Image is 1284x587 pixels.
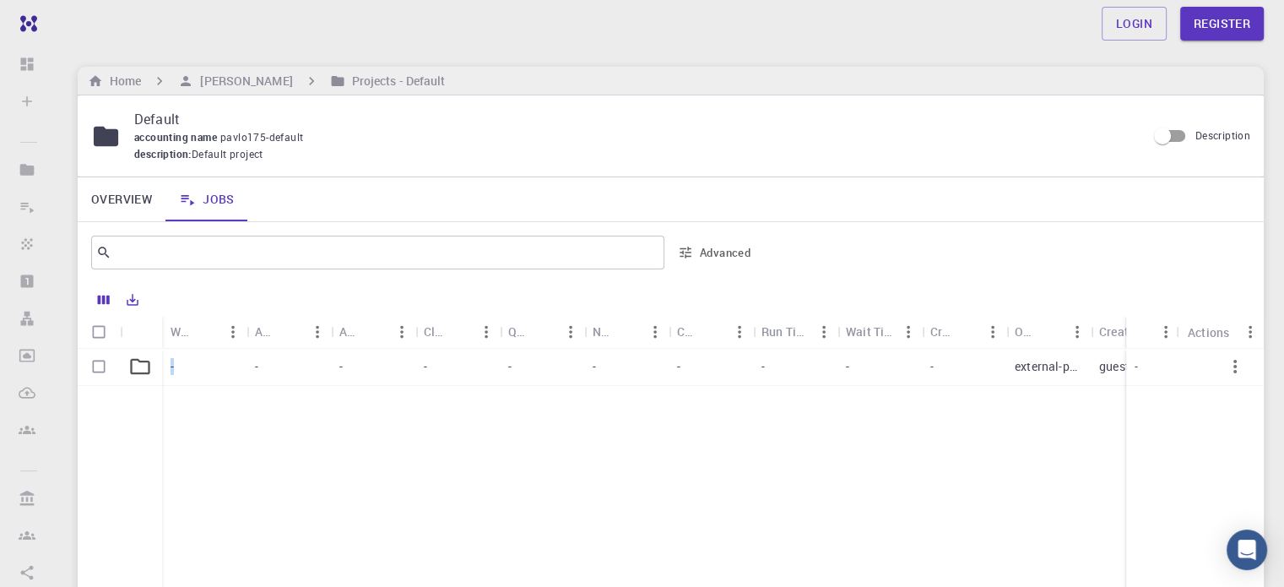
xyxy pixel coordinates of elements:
span: Description [1195,128,1250,142]
div: Wait Time [846,315,895,348]
div: Owner [1006,315,1091,348]
div: Cluster [424,315,446,348]
button: Export [118,286,147,313]
p: Default [134,109,1133,129]
p: - [930,358,934,375]
button: Sort [361,318,388,345]
button: Menu [895,318,922,345]
button: Sort [192,318,219,345]
p: - [424,358,427,375]
button: Menu [557,318,584,345]
p: - [255,358,258,375]
p: - [593,358,596,375]
nav: breadcrumb [84,72,449,90]
div: Creator [1099,315,1140,348]
button: Menu [1152,318,1179,345]
button: Menu [810,318,837,345]
div: Actions [1179,316,1264,349]
div: Run Time [753,315,837,348]
div: Cores [669,315,753,348]
div: Status [1126,316,1179,349]
p: - [761,358,765,375]
span: pavlo175-default [220,130,310,144]
a: Jobs [165,177,248,221]
button: Menu [642,318,669,345]
button: Menu [388,318,415,345]
a: Login [1102,7,1167,41]
a: Overview [78,177,165,221]
div: Open Intercom Messenger [1227,530,1267,570]
p: external-public [1015,358,1082,375]
div: Nodes [584,315,669,348]
button: Sort [699,318,726,345]
button: Sort [277,318,304,345]
div: Created [922,315,1006,348]
button: Menu [1064,318,1091,345]
div: Cores [677,315,699,348]
div: Icon [120,316,162,349]
button: Sort [1135,318,1162,345]
button: Sort [615,318,642,345]
button: Sort [952,318,979,345]
button: Sort [530,318,557,345]
button: Sort [1037,318,1064,345]
button: Menu [473,318,500,345]
button: Menu [979,318,1006,345]
div: Workflow Name [162,315,247,348]
p: - [171,358,174,375]
button: Advanced [671,239,759,266]
span: Default project [192,146,263,163]
div: Nodes [593,315,615,348]
p: - [339,358,343,375]
p: - [508,358,512,375]
button: Columns [89,286,118,313]
p: guest [1099,358,1130,375]
div: Owner [1015,315,1037,348]
div: Application Version [339,315,361,348]
button: Menu [219,318,247,345]
p: - [846,358,849,375]
p: - [1135,358,1138,375]
div: Queue [508,315,530,348]
span: accounting name [134,130,220,144]
div: Wait Time [837,315,922,348]
div: Created [930,315,952,348]
button: Menu [1237,318,1264,345]
p: - [677,358,680,375]
div: Application [255,315,277,348]
div: Application [247,315,331,348]
h6: Home [103,72,141,90]
h6: Projects - Default [345,72,446,90]
button: Sort [446,318,473,345]
img: logo [14,15,37,32]
div: Workflow Name [171,315,192,348]
span: description : [134,146,192,163]
div: Queue [500,315,584,348]
button: Menu [726,318,753,345]
div: Run Time [761,315,810,348]
div: Actions [1188,316,1229,349]
div: Application Version [331,315,415,348]
h6: [PERSON_NAME] [193,72,292,90]
div: Cluster [415,315,500,348]
button: Menu [304,318,331,345]
a: Register [1180,7,1264,41]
